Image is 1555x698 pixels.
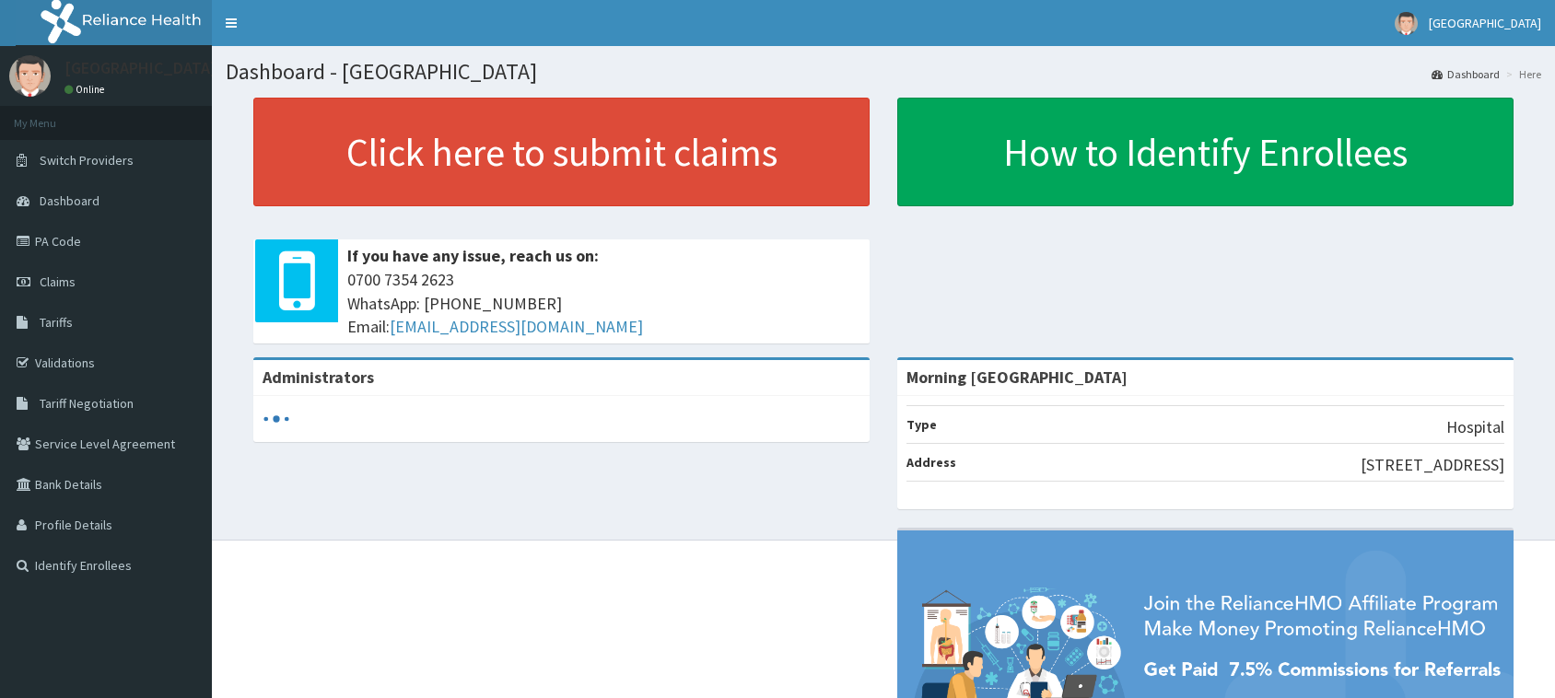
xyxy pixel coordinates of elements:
a: How to Identify Enrollees [897,98,1514,206]
p: [STREET_ADDRESS] [1361,453,1504,477]
p: Hospital [1446,415,1504,439]
span: 0700 7354 2623 WhatsApp: [PHONE_NUMBER] Email: [347,268,860,339]
span: [GEOGRAPHIC_DATA] [1429,15,1541,31]
strong: Morning [GEOGRAPHIC_DATA] [906,366,1128,388]
img: User Image [9,55,51,97]
span: Switch Providers [40,152,134,169]
b: If you have any issue, reach us on: [347,245,599,266]
b: Address [906,454,956,471]
h1: Dashboard - [GEOGRAPHIC_DATA] [226,60,1541,84]
b: Type [906,416,937,433]
span: Tariffs [40,314,73,331]
span: Dashboard [40,192,99,209]
span: Tariff Negotiation [40,395,134,412]
a: Online [64,83,109,96]
li: Here [1502,66,1541,82]
a: [EMAIL_ADDRESS][DOMAIN_NAME] [390,316,643,337]
a: Dashboard [1432,66,1500,82]
p: [GEOGRAPHIC_DATA] [64,60,216,76]
b: Administrators [263,366,374,388]
img: User Image [1395,12,1418,35]
svg: audio-loading [263,405,290,433]
span: Claims [40,273,76,290]
a: Click here to submit claims [253,98,870,206]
